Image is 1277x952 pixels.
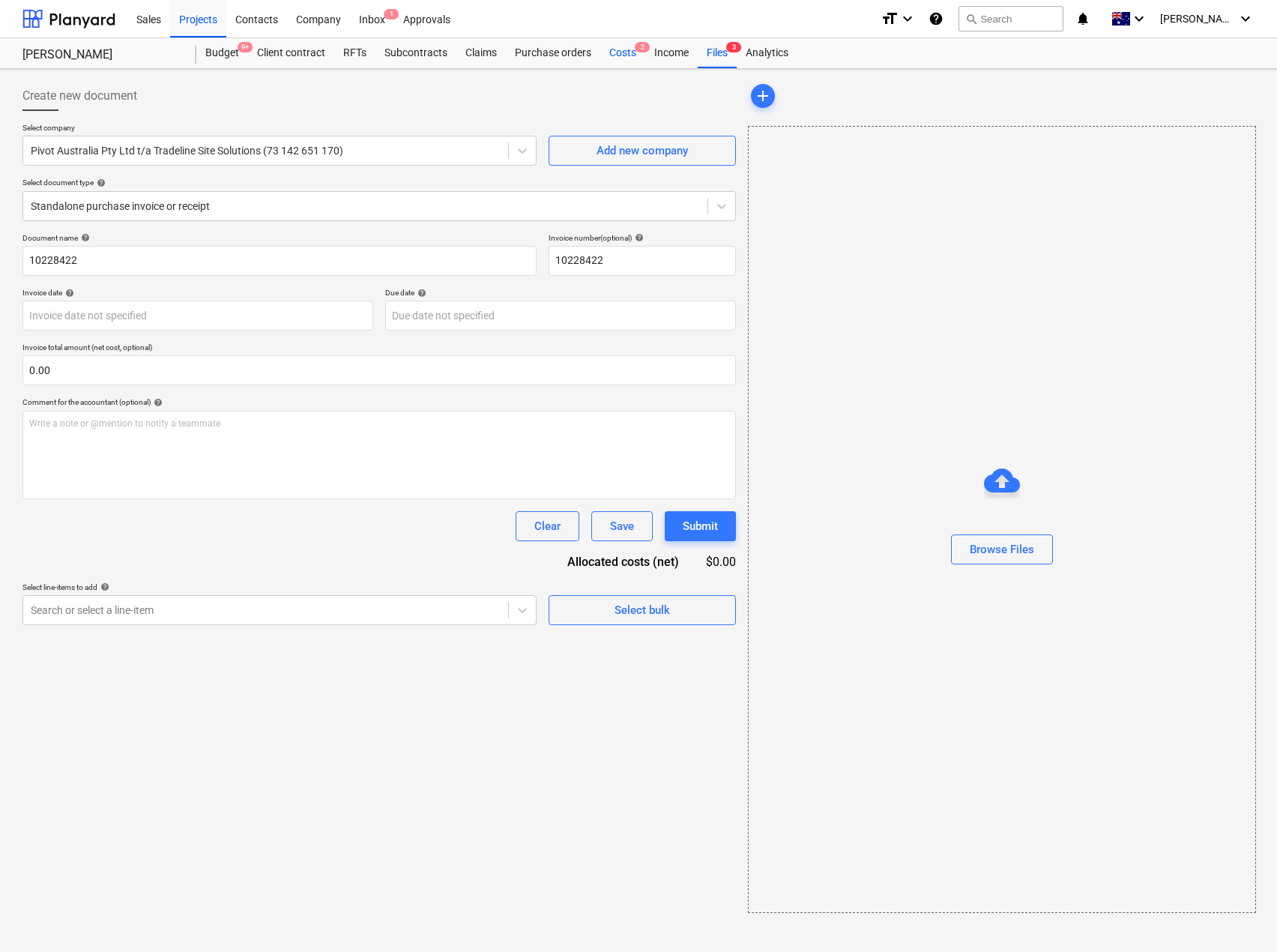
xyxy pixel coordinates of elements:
p: Select company [22,123,537,136]
span: help [78,233,90,242]
button: Browse Files [951,534,1053,564]
span: help [632,233,644,242]
a: Analytics [737,38,797,68]
a: Costs2 [600,38,645,68]
div: Document name [22,233,537,243]
span: 1 [384,9,399,19]
p: Invoice total amount (net cost, optional) [22,343,736,355]
span: add [754,87,772,105]
i: Knowledge base [929,10,944,28]
span: help [151,398,163,407]
a: Subcontracts [375,38,456,68]
i: keyboard_arrow_down [1237,10,1255,28]
span: search [965,13,977,25]
span: help [414,289,426,298]
a: Files3 [698,38,737,68]
span: help [97,582,109,591]
div: Budget [196,38,248,68]
a: Budget9+ [196,38,248,68]
div: Select line-items to add [22,582,537,592]
i: format_size [881,10,899,28]
input: Invoice date not specified [22,301,373,331]
button: Save [591,511,653,541]
div: Add new company [597,141,688,160]
button: Search [958,6,1063,31]
div: $0.00 [703,553,736,570]
div: Due date [385,288,736,298]
span: [PERSON_NAME] [1160,13,1235,25]
span: Create new document [22,87,137,105]
i: notifications [1075,10,1090,28]
button: Add new company [549,136,736,166]
input: Document name [22,246,537,276]
div: Select bulk [615,600,670,620]
div: [PERSON_NAME] [22,47,178,63]
div: Costs [600,38,645,68]
span: help [94,178,106,187]
span: help [62,289,74,298]
button: Select bulk [549,595,736,625]
a: Client contract [248,38,334,68]
div: Browse Files [970,540,1034,559]
div: Clear [534,516,561,536]
div: Browse Files [748,126,1256,913]
div: Invoice date [22,288,373,298]
i: keyboard_arrow_down [899,10,917,28]
iframe: Chat Widget [1202,880,1277,952]
div: Allocated costs (net) [541,553,703,570]
div: Select document type [22,178,736,187]
button: Submit [665,511,736,541]
a: Claims [456,38,506,68]
input: Invoice total amount (net cost, optional) [22,355,736,385]
a: Purchase orders [506,38,600,68]
span: 3 [726,42,741,52]
button: Clear [516,511,579,541]
input: Invoice number [549,246,736,276]
div: Files [698,38,737,68]
span: 2 [635,42,650,52]
div: Invoice number (optional) [549,233,736,243]
input: Due date not specified [385,301,736,331]
a: RFTs [334,38,375,68]
div: Save [610,516,634,536]
div: Submit [683,516,718,536]
span: 9+ [238,42,253,52]
a: Income [645,38,698,68]
i: keyboard_arrow_down [1130,10,1148,28]
div: Comment for the accountant (optional) [22,397,736,407]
